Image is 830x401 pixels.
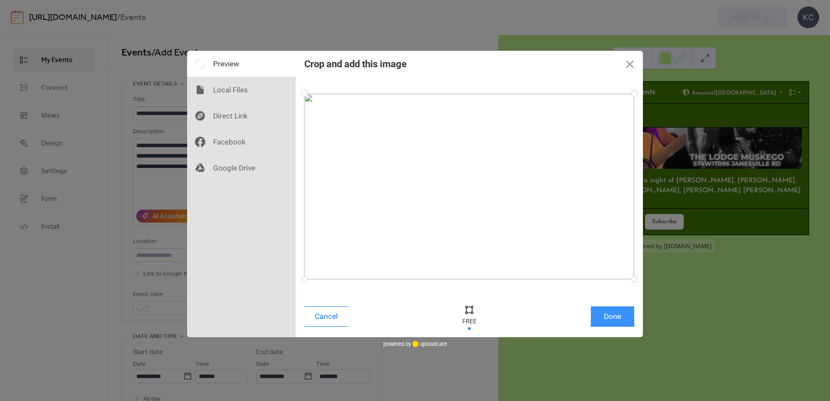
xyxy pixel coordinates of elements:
[187,129,296,155] div: Facebook
[591,306,634,327] button: Done
[187,155,296,181] div: Google Drive
[187,77,296,103] div: Local Files
[617,51,643,77] button: Close
[411,341,447,347] a: uploadcare
[383,337,447,350] div: powered by
[304,306,348,327] button: Cancel
[304,59,407,69] div: Crop and add this image
[187,103,296,129] div: Direct Link
[187,51,296,77] div: Preview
